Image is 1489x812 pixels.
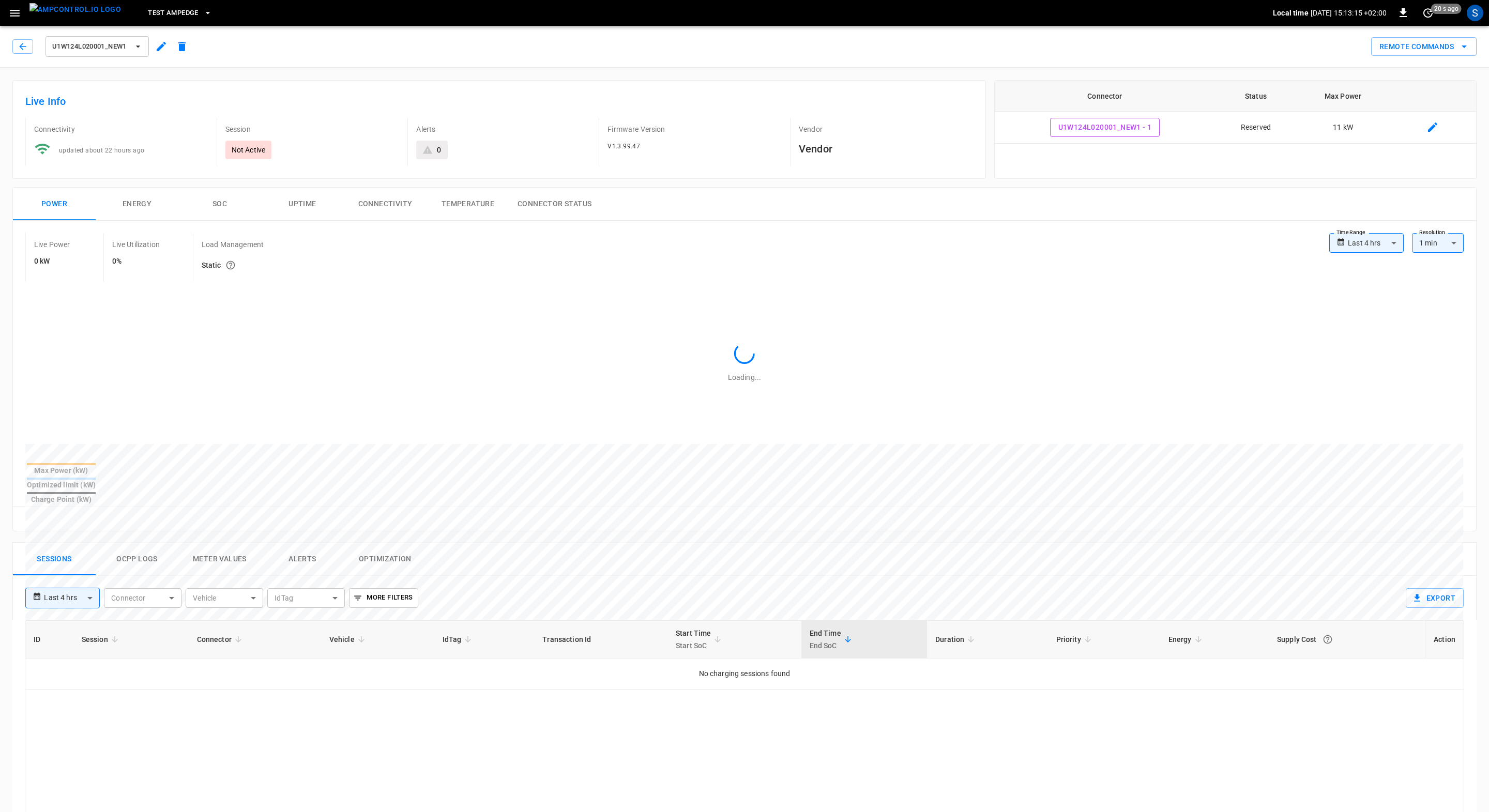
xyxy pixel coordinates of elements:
button: Sessions [13,543,96,576]
h6: Vendor [799,141,973,157]
p: Start SoC [676,639,711,652]
th: Connector [995,81,1215,112]
div: Supply Cost [1277,630,1417,649]
span: updated about 22 hours ago [59,147,144,154]
div: Start Time [676,627,711,652]
img: ampcontrol.io logo [29,3,121,16]
span: test AmpEdge [148,7,198,19]
div: End Time [810,627,841,652]
span: IdTag [443,633,475,646]
h6: Static [202,256,264,275]
p: Live Utilization [112,239,160,250]
span: Duration [935,633,978,646]
p: Not Active [232,145,266,155]
button: Meter Values [178,543,261,576]
span: Loading... [728,373,761,381]
button: Remote Commands [1371,37,1477,56]
button: U1W124L020001_new1 - 1 [1050,118,1160,137]
span: End TimeEnd SoC [810,627,855,652]
span: Vehicle [329,633,368,646]
h6: 0 kW [34,256,70,267]
button: The cost of your charging session based on your supply rates [1318,630,1337,649]
button: SOC [178,188,261,221]
p: Vendor [799,124,973,134]
p: Local time [1273,8,1309,18]
p: [DATE] 15:13:15 +02:00 [1311,8,1387,18]
span: U1W124L020001_new1 [52,41,129,53]
table: sessions table [25,621,1464,690]
h6: Live Info [25,93,973,110]
div: Last 4 hrs [1348,233,1404,253]
td: Reserved [1215,112,1296,144]
span: Connector [197,633,245,646]
button: Ocpp logs [96,543,178,576]
button: Alerts [261,543,344,576]
button: Connector Status [509,188,600,221]
button: U1W124L020001_new1 [45,36,149,57]
th: Transaction Id [534,621,667,658]
button: Optimization [344,543,427,576]
button: The system is using AmpEdge-configured limits for static load managment. Depending on your config... [221,256,240,275]
span: V1.3.99.47 [607,143,640,150]
button: Export [1406,588,1464,608]
td: 11 kW [1297,112,1390,144]
p: Alerts [416,124,590,134]
button: Power [13,188,96,221]
p: Firmware Version [607,124,782,134]
th: ID [25,621,73,658]
button: set refresh interval [1420,5,1436,21]
label: Resolution [1419,228,1445,237]
p: Live Power [34,239,70,250]
button: Energy [96,188,178,221]
p: Connectivity [34,124,208,134]
div: remote commands options [1371,37,1477,56]
p: End SoC [810,639,841,652]
div: 0 [437,145,441,155]
p: Session [225,124,400,134]
span: Energy [1168,633,1205,646]
div: 1 min [1412,233,1464,253]
button: Connectivity [344,188,427,221]
button: Temperature [427,188,509,221]
th: Max Power [1297,81,1390,112]
button: test AmpEdge [144,3,216,23]
span: 20 s ago [1431,4,1462,14]
p: Load Management [202,239,264,250]
div: Last 4 hrs [44,588,100,608]
th: Status [1215,81,1296,112]
label: Time Range [1336,228,1365,237]
table: connector table [995,81,1476,144]
th: Action [1425,621,1464,658]
div: profile-icon [1467,5,1483,21]
button: Uptime [261,188,344,221]
span: Session [82,633,121,646]
span: Start TimeStart SoC [676,627,725,652]
span: Priority [1056,633,1095,646]
h6: 0% [112,256,160,267]
button: More Filters [349,588,418,608]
